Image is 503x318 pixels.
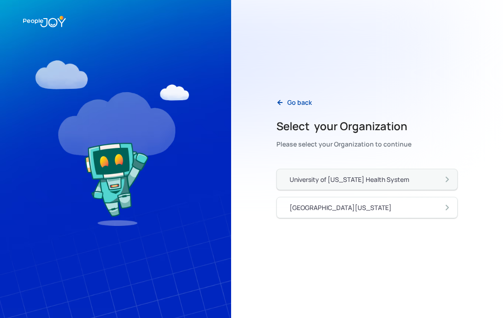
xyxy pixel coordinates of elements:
a: University of [US_STATE] Health System [276,169,458,190]
a: [GEOGRAPHIC_DATA][US_STATE] [276,197,458,218]
div: University of [US_STATE] Health System [290,175,409,184]
div: Go back [287,98,312,107]
a: Go back [269,93,319,112]
div: [GEOGRAPHIC_DATA][US_STATE] [290,203,392,212]
h2: Select your Organization [276,119,411,133]
div: Please select your Organization to continue [276,138,411,151]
